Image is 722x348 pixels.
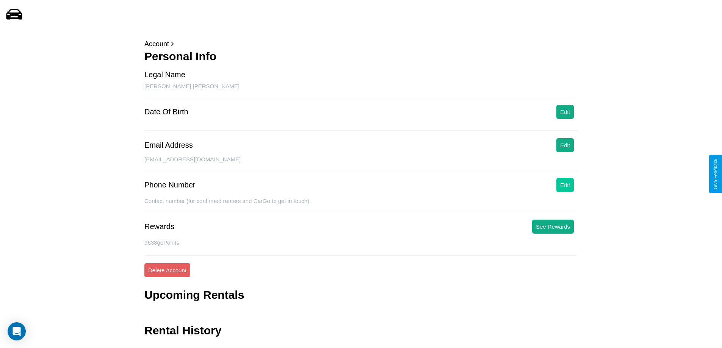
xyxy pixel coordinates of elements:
button: Edit [556,178,574,192]
div: Phone Number [144,181,196,189]
h3: Rental History [144,324,221,337]
div: [PERSON_NAME] [PERSON_NAME] [144,83,578,97]
div: Give Feedback [713,159,718,189]
button: Edit [556,105,574,119]
p: 9638 goPoints [144,237,578,248]
button: See Rewards [532,220,574,234]
div: Open Intercom Messenger [8,322,26,340]
h3: Upcoming Rentals [144,289,244,301]
div: Email Address [144,141,193,150]
div: Legal Name [144,70,185,79]
div: Date Of Birth [144,108,188,116]
div: Rewards [144,222,174,231]
div: Contact number (for confirmed renters and CarGo to get in touch). [144,198,578,212]
p: Account [144,38,578,50]
button: Delete Account [144,263,190,277]
h3: Personal Info [144,50,578,63]
button: Edit [556,138,574,152]
div: [EMAIL_ADDRESS][DOMAIN_NAME] [144,156,578,170]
